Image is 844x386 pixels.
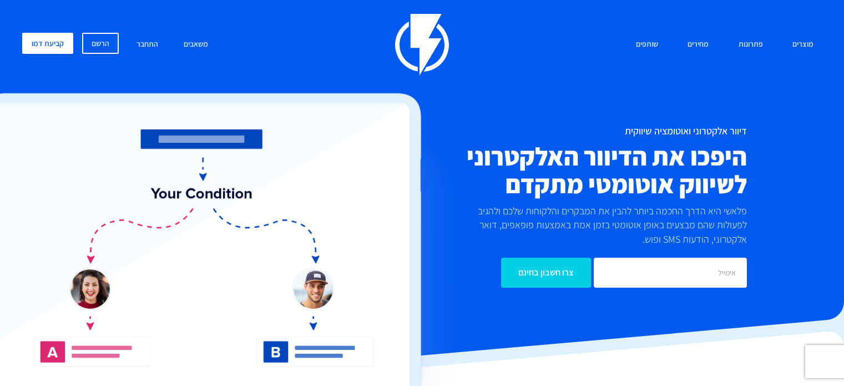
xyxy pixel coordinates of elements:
a: שותפים [628,33,666,57]
a: משאבים [175,33,216,57]
a: פתרונות [730,33,771,57]
p: פלאשי היא הדרך החכמה ביותר להבין את המבקרים והלקוחות שלכם ולהגיב לפעולות שהם מבצעים באופן אוטומטי... [464,204,747,247]
input: אימייל [594,258,747,288]
a: קביעת דמו [22,33,73,54]
a: מחירים [679,33,717,57]
input: צרו חשבון בחינם [501,258,591,288]
a: מוצרים [784,33,822,57]
a: התחבר [128,33,166,57]
h2: היפכו את הדיוור האלקטרוני לשיווק אוטומטי מתקדם [363,142,747,198]
a: הרשם [82,33,119,54]
h1: דיוור אלקטרוני ואוטומציה שיווקית [363,126,747,137]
